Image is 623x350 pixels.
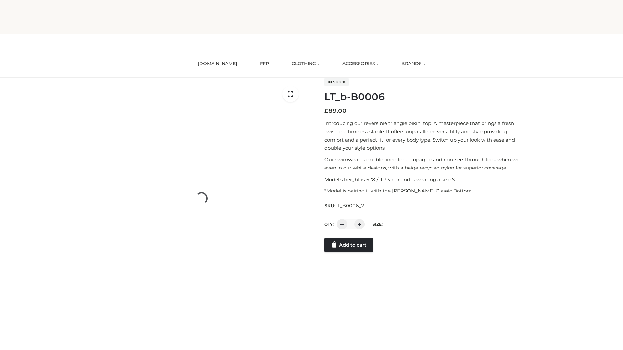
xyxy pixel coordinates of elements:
label: QTY: [324,222,334,227]
a: FFP [255,57,274,71]
h1: LT_b-B0006 [324,91,527,103]
a: BRANDS [397,57,430,71]
label: Size: [373,222,383,227]
a: Add to cart [324,238,373,252]
bdi: 89.00 [324,107,347,114]
a: [DOMAIN_NAME] [193,57,242,71]
span: £ [324,107,328,114]
span: In stock [324,78,349,86]
a: CLOTHING [287,57,324,71]
a: ACCESSORIES [337,57,384,71]
p: *Model is pairing it with the [PERSON_NAME] Classic Bottom [324,187,527,195]
span: SKU: [324,202,365,210]
p: Model’s height is 5 ‘8 / 173 cm and is wearing a size S. [324,175,527,184]
p: Introducing our reversible triangle bikini top. A masterpiece that brings a fresh twist to a time... [324,119,527,152]
p: Our swimwear is double lined for an opaque and non-see-through look when wet, even in our white d... [324,156,527,172]
span: LT_B0006_2 [335,203,364,209]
